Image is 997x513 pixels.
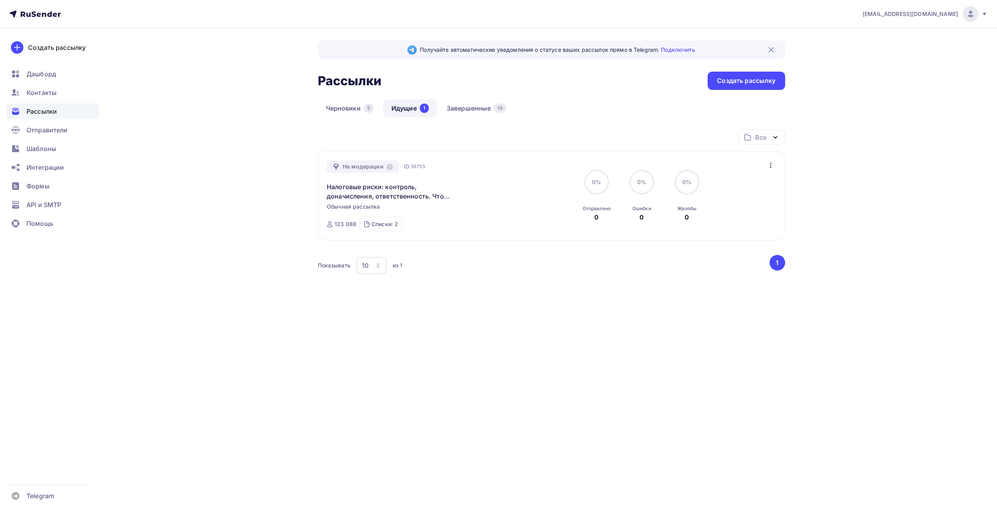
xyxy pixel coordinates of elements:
span: Telegram [26,491,54,501]
span: Формы [26,181,49,191]
div: Ошибки [632,206,651,212]
img: Telegram [407,45,417,54]
div: 123 088 [335,220,356,228]
span: 0% [592,179,601,185]
div: 0 [639,213,644,222]
span: Помощь [26,219,53,228]
a: Налоговые риски: контроль, доначисления, ответственность. Что надо знать владельцу и бухгалтеру [327,182,460,201]
span: Дашборд [26,69,56,79]
span: [EMAIL_ADDRESS][DOMAIN_NAME] [863,10,958,18]
span: Рассылки [26,107,57,116]
div: Показывать [318,262,351,269]
div: Списки: 2 [372,220,398,228]
div: 16 [494,104,506,113]
ul: Pagination [768,255,785,271]
div: 0 [594,213,599,222]
div: Отправлено [583,206,611,212]
span: Шаблоны [26,144,56,153]
a: Завершенные16 [439,99,514,117]
a: Шаблоны [6,141,99,156]
a: Контакты [6,85,99,100]
span: Отправители [26,125,68,135]
div: На модерации [327,160,399,173]
div: из 1 [393,262,403,269]
span: Интеграции [26,163,64,172]
div: 10 [362,261,368,270]
div: 5 [364,104,373,113]
a: Формы [6,178,99,194]
button: 10 [356,256,387,274]
div: 0 [685,213,689,222]
a: [EMAIL_ADDRESS][DOMAIN_NAME] [863,6,988,22]
span: Обычная рассылка [327,203,380,211]
a: Подключить [661,46,695,53]
h2: Рассылки [318,73,382,89]
a: Дашборд [6,66,99,82]
a: Идущие1 [383,99,437,117]
span: 0% [637,179,646,185]
span: Контакты [26,88,56,97]
a: Черновики5 [318,99,382,117]
a: Отправители [6,122,99,138]
span: ID [404,163,409,170]
a: Рассылки [6,104,99,119]
button: Go to page 1 [770,255,785,271]
div: Создать рассылку [28,43,86,52]
button: Все [738,130,785,145]
div: 1 [420,104,429,113]
span: 0% [682,179,691,185]
div: Создать рассылку [717,76,775,85]
span: API и SMTP [26,200,61,209]
span: Получайте автоматические уведомления о статусе ваших рассылок прямо в Telegram. [420,46,695,54]
span: 58755 [411,163,425,170]
div: Все [755,133,766,142]
div: Жалобы [677,206,696,212]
